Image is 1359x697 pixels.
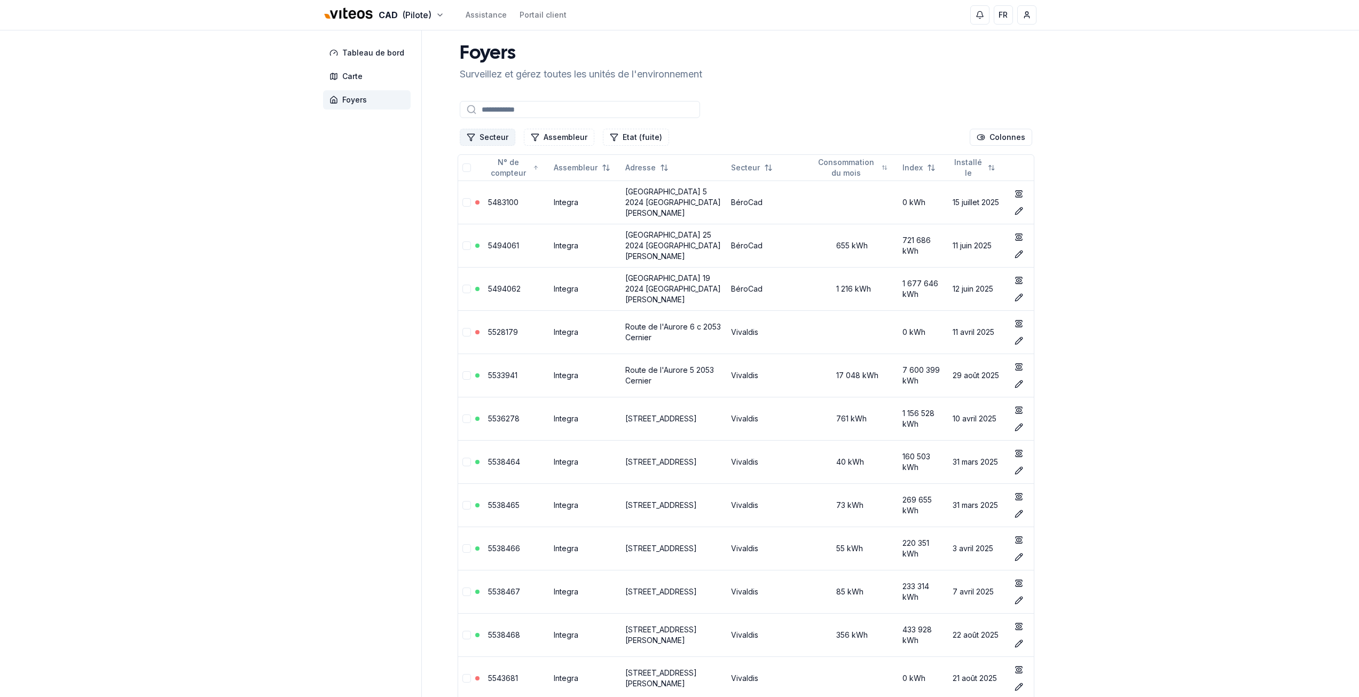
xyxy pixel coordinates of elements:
[488,157,529,178] span: N° de compteur
[549,483,621,527] td: Integra
[488,544,520,553] a: 5538466
[948,483,1006,527] td: 31 mars 2025
[462,544,471,553] button: Sélectionner la ligne
[999,10,1008,20] span: FR
[896,159,942,176] button: Not sorted. Click to sort ascending.
[625,187,721,217] a: [GEOGRAPHIC_DATA] 5 2024 [GEOGRAPHIC_DATA][PERSON_NAME]
[323,43,415,62] a: Tableau de bord
[462,588,471,596] button: Sélectionner la ligne
[462,501,471,510] button: Sélectionner la ligne
[549,440,621,483] td: Integra
[619,159,675,176] button: Not sorted. Click to sort ascending.
[727,570,811,613] td: Vivaldis
[462,674,471,683] button: Sélectionner la ligne
[460,129,515,146] button: Filtrer les lignes
[948,527,1006,570] td: 3 avril 2025
[815,500,894,511] div: 73 kWh
[727,397,811,440] td: Vivaldis
[727,267,811,310] td: BéroCad
[815,630,894,640] div: 356 kWh
[727,527,811,570] td: Vivaldis
[462,241,471,250] button: Sélectionner la ligne
[488,414,520,423] a: 5536278
[488,327,518,336] a: 5528179
[549,570,621,613] td: Integra
[815,240,894,251] div: 655 kWh
[815,370,894,381] div: 17 048 kWh
[549,267,621,310] td: Integra
[554,162,598,173] span: Assembleur
[902,408,944,429] div: 1 156 528 kWh
[625,162,656,173] span: Adresse
[625,625,697,645] a: [STREET_ADDRESS][PERSON_NAME]
[948,397,1006,440] td: 10 avril 2025
[462,328,471,336] button: Sélectionner la ligne
[902,538,944,559] div: 220 351 kWh
[488,284,521,293] a: 5494062
[460,67,702,82] p: Surveillez et gérez toutes les unités de l'environnement
[462,285,471,293] button: Sélectionner la ligne
[549,354,621,397] td: Integra
[727,310,811,354] td: Vivaldis
[402,9,431,21] span: (Pilote)
[625,414,697,423] a: [STREET_ADDRESS]
[342,95,367,105] span: Foyers
[549,310,621,354] td: Integra
[488,198,519,207] a: 5483100
[460,43,702,65] h1: Foyers
[462,631,471,639] button: Sélectionner la ligne
[948,613,1006,656] td: 22 août 2025
[948,354,1006,397] td: 29 août 2025
[727,354,811,397] td: Vivaldis
[902,365,944,386] div: 7 600 399 kWh
[323,4,444,27] button: CAD(Pilote)
[547,159,617,176] button: Not sorted. Click to sort ascending.
[902,451,944,473] div: 160 503 kWh
[948,224,1006,267] td: 11 juin 2025
[488,241,519,250] a: 5494061
[815,157,877,178] span: Consommation du mois
[625,587,697,596] a: [STREET_ADDRESS]
[625,322,721,342] a: Route de l'Aurore 6 c 2053 Cernier
[902,673,944,684] div: 0 kWh
[727,440,811,483] td: Vivaldis
[462,371,471,380] button: Sélectionner la ligne
[994,5,1013,25] button: FR
[466,10,507,20] a: Assistance
[625,544,697,553] a: [STREET_ADDRESS]
[731,162,760,173] span: Secteur
[727,483,811,527] td: Vivaldis
[948,267,1006,310] td: 12 juin 2025
[902,278,944,300] div: 1 677 646 kWh
[549,397,621,440] td: Integra
[549,181,621,224] td: Integra
[462,163,471,172] button: Tout sélectionner
[603,129,669,146] button: Filtrer les lignes
[482,159,545,176] button: Sorted ascending. Click to sort descending.
[524,129,594,146] button: Filtrer les lignes
[725,159,779,176] button: Not sorted. Click to sort ascending.
[953,157,984,178] span: Installé le
[625,668,697,688] a: [STREET_ADDRESS][PERSON_NAME]
[625,500,697,510] a: [STREET_ADDRESS]
[549,527,621,570] td: Integra
[323,1,374,27] img: Viteos - CAD Logo
[902,197,944,208] div: 0 kWh
[727,181,811,224] td: BéroCad
[948,181,1006,224] td: 15 juillet 2025
[520,10,567,20] a: Portail client
[948,570,1006,613] td: 7 avril 2025
[948,440,1006,483] td: 31 mars 2025
[727,613,811,656] td: Vivaldis
[808,159,894,176] button: Not sorted. Click to sort ascending.
[488,500,520,510] a: 5538465
[902,495,944,516] div: 269 655 kWh
[488,630,520,639] a: 5538468
[815,413,894,424] div: 761 kWh
[462,198,471,207] button: Sélectionner la ligne
[625,457,697,466] a: [STREET_ADDRESS]
[462,414,471,423] button: Sélectionner la ligne
[970,129,1032,146] button: Cocher les colonnes
[815,586,894,597] div: 85 kWh
[902,327,944,338] div: 0 kWh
